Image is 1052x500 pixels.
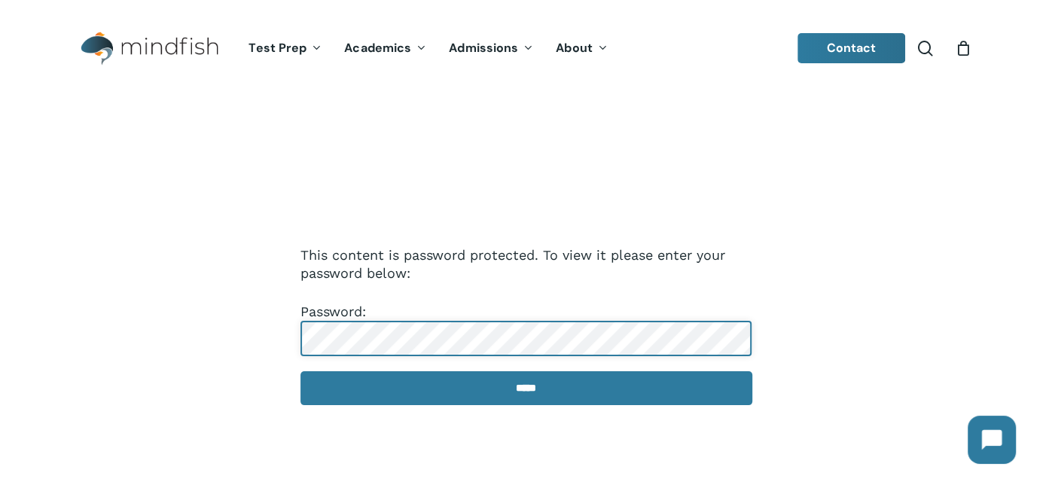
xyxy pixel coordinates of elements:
[333,42,438,55] a: Academics
[300,303,752,345] label: Password:
[797,33,906,63] a: Contact
[249,40,306,56] span: Test Prep
[955,40,971,56] a: Cart
[300,321,752,356] input: Password:
[237,20,618,77] nav: Main Menu
[60,20,992,77] header: Main Menu
[344,40,411,56] span: Academics
[449,40,518,56] span: Admissions
[544,42,619,55] a: About
[300,246,752,303] p: This content is password protected. To view it please enter your password below:
[237,42,333,55] a: Test Prep
[953,401,1031,479] iframe: Chatbot
[438,42,544,55] a: Admissions
[827,40,877,56] span: Contact
[556,40,593,56] span: About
